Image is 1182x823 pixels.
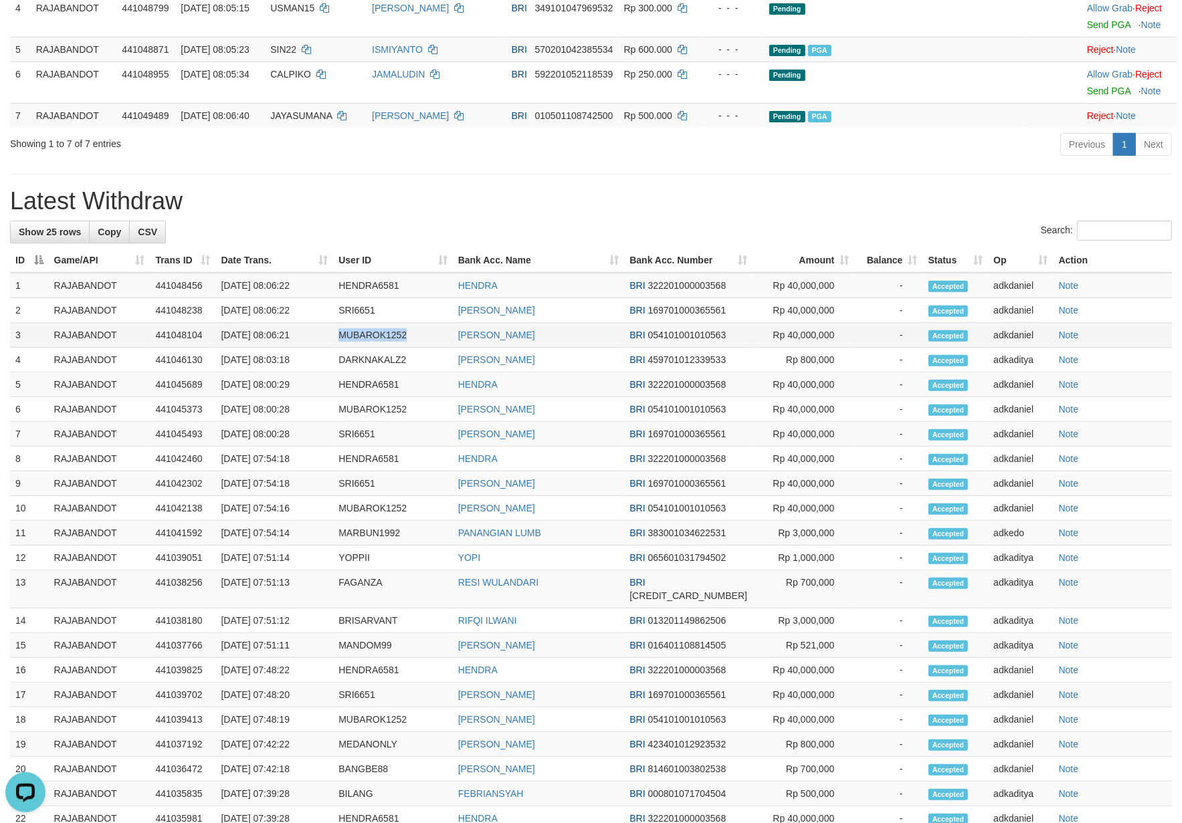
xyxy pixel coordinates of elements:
span: [DATE] 08:06:40 [181,110,249,121]
span: Copy 322201000003568 to clipboard [648,453,726,464]
td: [DATE] 08:00:28 [216,397,334,422]
td: - [854,273,922,298]
span: Copy 322201000003568 to clipboard [648,280,726,291]
td: 441048104 [150,323,215,348]
td: 441038180 [150,608,215,633]
span: BRI [629,280,645,291]
td: MANDOM99 [333,633,452,658]
td: Rp 40,000,000 [753,397,854,422]
td: RAJABANDOT [31,37,117,62]
div: - - - [708,68,759,81]
a: Note [1059,689,1079,700]
span: Rp 300.000 [624,3,672,13]
a: [PERSON_NAME] [458,305,535,316]
a: Send PGA [1087,86,1130,96]
span: BRI [512,69,527,80]
td: 441045689 [150,372,215,397]
td: 2 [10,298,49,323]
a: ISMIYANTO [372,44,423,55]
span: Accepted [928,454,969,465]
td: Rp 40,000,000 [753,298,854,323]
span: Copy 592201052118539 to clipboard [535,69,613,80]
th: ID: activate to sort column descending [10,248,49,273]
td: - [854,298,922,323]
td: - [854,447,922,471]
a: Note [1059,615,1079,626]
span: BRI [629,330,645,340]
td: 441038256 [150,570,215,608]
td: MUBAROK1252 [333,397,452,422]
td: adkdaniel [988,397,1053,422]
span: Rp 500.000 [624,110,672,121]
a: Reject [1087,44,1114,55]
a: Note [1059,453,1079,464]
a: Send PGA [1087,19,1130,30]
th: User ID: activate to sort column ascending [333,248,452,273]
span: BRI [629,640,645,651]
span: BRI [512,3,527,13]
span: Accepted [928,503,969,515]
div: Showing 1 to 7 of 7 entries [10,132,482,150]
td: BRISARVANT [333,608,452,633]
span: USMAN15 [270,3,314,13]
a: [PERSON_NAME] [458,689,535,700]
span: Accepted [928,616,969,627]
td: - [854,521,922,546]
td: [DATE] 07:54:16 [216,496,334,521]
td: 3 [10,323,49,348]
a: Note [1059,788,1079,799]
td: FAGANZA [333,570,452,608]
td: RAJABANDOT [49,608,151,633]
td: RAJABANDOT [49,496,151,521]
td: [DATE] 08:03:18 [216,348,334,372]
td: 5 [10,37,31,62]
span: Copy 054101001010563 to clipboard [648,330,726,340]
td: HENDRA6581 [333,447,452,471]
span: Copy [98,227,121,237]
td: HENDRA6581 [333,273,452,298]
td: - [854,471,922,496]
th: Trans ID: activate to sort column ascending [150,248,215,273]
span: Accepted [928,404,969,416]
td: · [1082,37,1177,62]
a: Copy [89,221,130,243]
span: BRI [629,305,645,316]
a: Note [1141,86,1161,96]
span: BRI [629,429,645,439]
th: Balance: activate to sort column ascending [854,248,922,273]
span: JAYASUMANA [270,110,332,121]
td: 7 [10,422,49,447]
a: Note [1059,739,1079,749]
th: Status: activate to sort column ascending [923,248,989,273]
h1: Latest Withdraw [10,188,1172,215]
td: [DATE] 07:51:11 [216,633,334,658]
td: Rp 40,000,000 [753,422,854,447]
td: 441048238 [150,298,215,323]
td: 6 [10,62,31,103]
span: Copy 322201000003568 to clipboard [648,379,726,390]
span: BRI [629,404,645,415]
span: 441048955 [122,69,169,80]
td: Rp 40,000,000 [753,273,854,298]
span: Accepted [928,306,969,317]
a: Note [1059,577,1079,588]
td: 441048456 [150,273,215,298]
span: Accepted [928,528,969,540]
td: Rp 40,000,000 [753,323,854,348]
th: Game/API: activate to sort column ascending [49,248,151,273]
td: 441042138 [150,496,215,521]
span: BRI [629,379,645,390]
span: Pending [769,45,805,56]
span: Copy 383001034622531 to clipboard [648,527,726,538]
td: [DATE] 08:00:29 [216,372,334,397]
span: Marked by adkaditya [808,111,831,122]
a: Note [1141,19,1161,30]
th: Op: activate to sort column ascending [988,248,1053,273]
td: - [854,608,922,633]
a: [PERSON_NAME] [458,478,535,489]
div: - - - [708,1,759,15]
td: RAJABANDOT [49,570,151,608]
span: 441049489 [122,110,169,121]
a: Reject [1135,3,1162,13]
td: 1 [10,273,49,298]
